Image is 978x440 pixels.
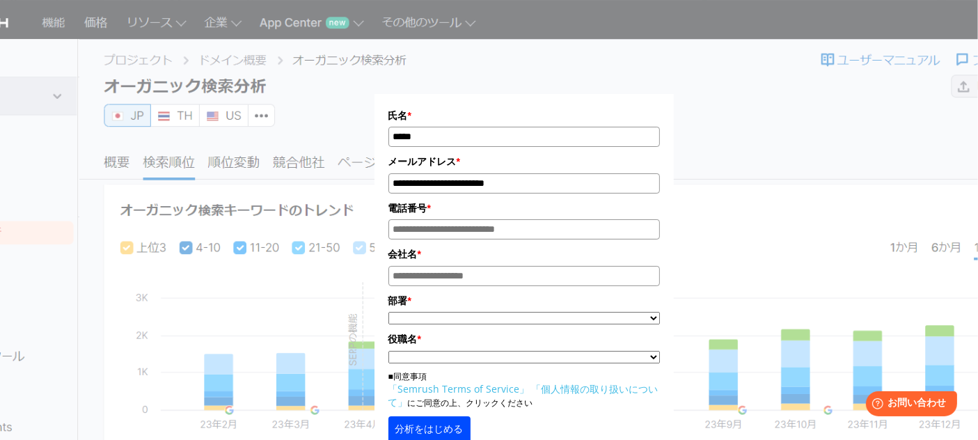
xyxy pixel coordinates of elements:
p: ■同意事項 にご同意の上、クリックください [388,370,660,409]
label: 役職名 [388,331,660,347]
label: メールアドレス [388,154,660,169]
iframe: Help widget launcher [854,386,963,425]
label: 会社名 [388,246,660,262]
label: 氏名 [388,108,660,123]
label: 電話番号 [388,201,660,216]
a: 「Semrush Terms of Service」 [388,382,530,395]
a: 「個人情報の取り扱いについて」 [388,382,658,409]
label: 部署 [388,293,660,308]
